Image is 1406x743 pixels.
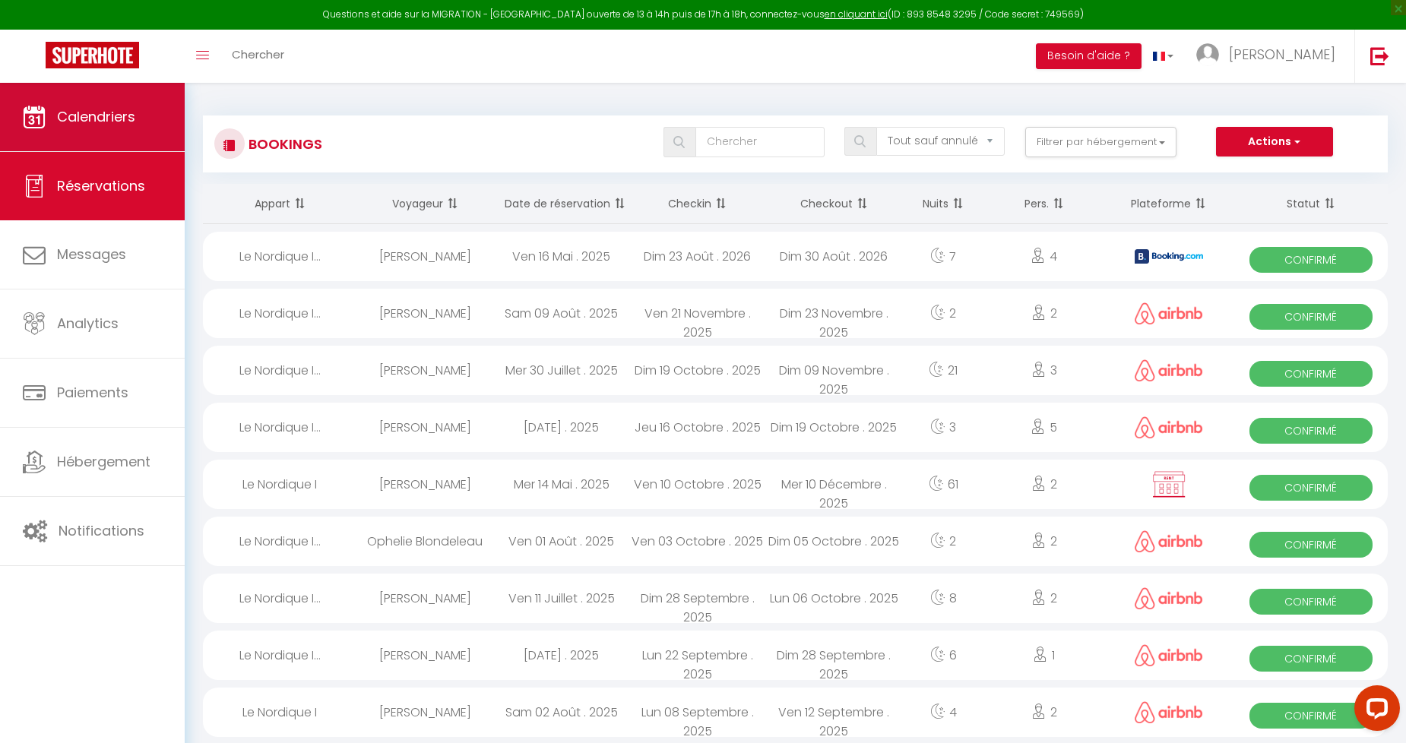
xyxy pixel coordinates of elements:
[220,30,296,83] a: Chercher
[695,127,824,157] input: Chercher
[232,46,284,62] span: Chercher
[1185,30,1354,83] a: ... [PERSON_NAME]
[629,184,765,224] th: Sort by checkin
[1342,679,1406,743] iframe: LiveChat chat widget
[1233,184,1388,224] th: Sort by status
[57,245,126,264] span: Messages
[57,383,128,402] span: Paiements
[1370,46,1389,65] img: logout
[57,176,145,195] span: Réservations
[57,107,135,126] span: Calendriers
[245,127,322,161] h3: Bookings
[357,184,493,224] th: Sort by guest
[985,184,1104,224] th: Sort by people
[1229,45,1335,64] span: [PERSON_NAME]
[59,521,144,540] span: Notifications
[57,314,119,333] span: Analytics
[1025,127,1177,157] button: Filtrer par hébergement
[1196,43,1219,66] img: ...
[203,184,357,224] th: Sort by rentals
[57,452,150,471] span: Hébergement
[1104,184,1233,224] th: Sort by channel
[46,42,139,68] img: Super Booking
[825,8,888,21] a: en cliquant ici
[902,184,985,224] th: Sort by nights
[766,184,902,224] th: Sort by checkout
[1216,127,1333,157] button: Actions
[493,184,629,224] th: Sort by booking date
[1036,43,1142,69] button: Besoin d'aide ?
